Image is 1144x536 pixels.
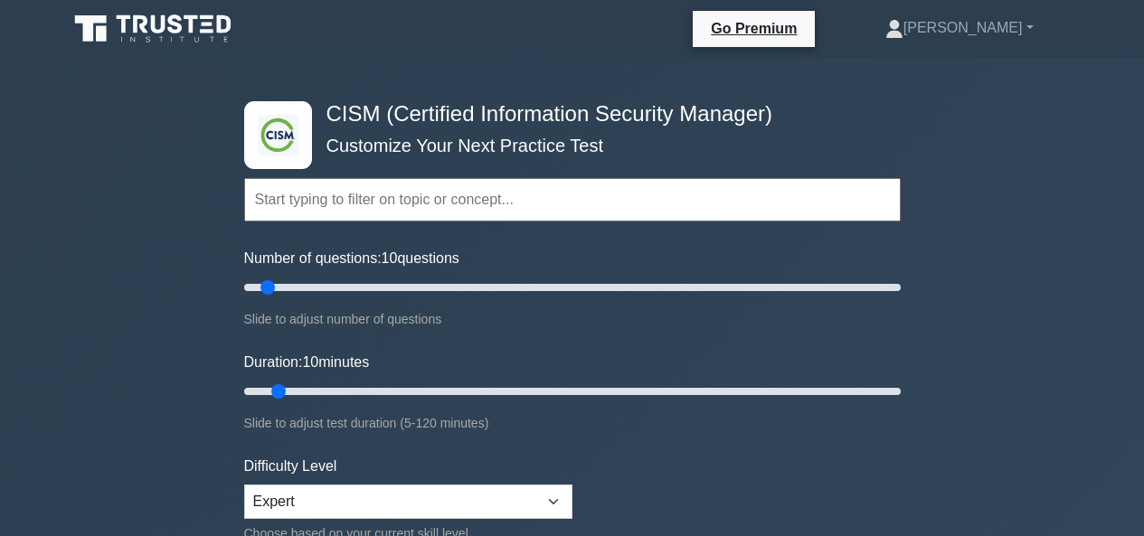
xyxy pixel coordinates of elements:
[244,178,901,221] input: Start typing to filter on topic or concept...
[244,352,370,373] label: Duration: minutes
[700,17,808,40] a: Go Premium
[382,250,398,266] span: 10
[842,10,1077,46] a: [PERSON_NAME]
[244,248,459,269] label: Number of questions: questions
[244,456,337,477] label: Difficulty Level
[302,354,318,370] span: 10
[244,412,901,434] div: Slide to adjust test duration (5-120 minutes)
[244,308,901,330] div: Slide to adjust number of questions
[319,101,812,127] h4: CISM (Certified Information Security Manager)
